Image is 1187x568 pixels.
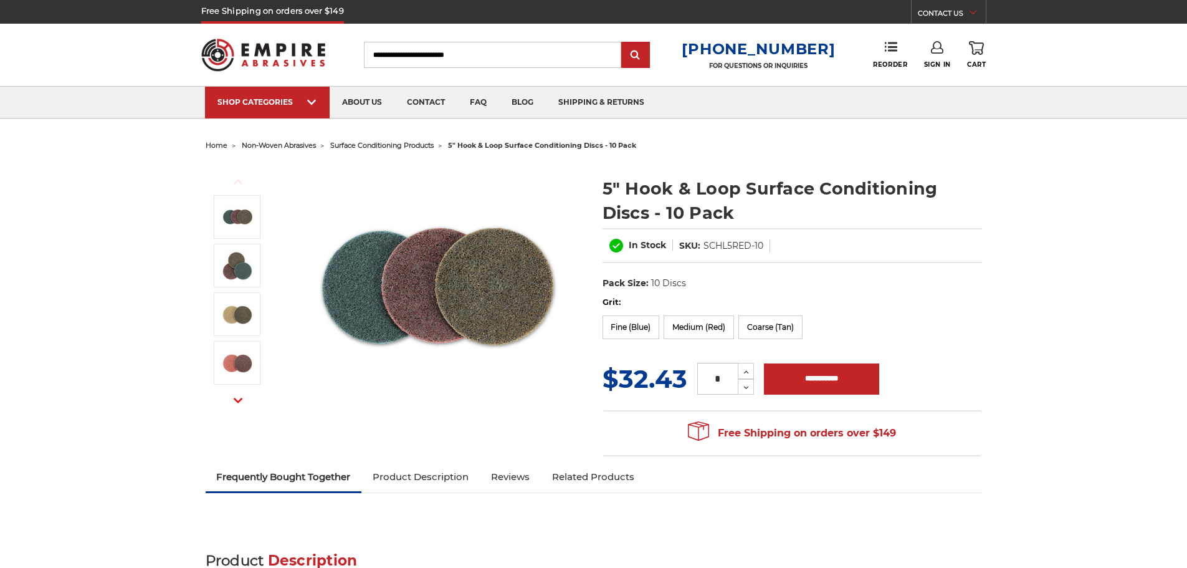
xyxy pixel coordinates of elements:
a: Cart [967,41,986,69]
a: shipping & returns [546,87,657,118]
span: 5" hook & loop surface conditioning discs - 10 pack [448,141,636,150]
span: $32.43 [603,363,687,394]
a: faq [457,87,499,118]
span: In Stock [629,239,666,251]
img: 5 inch surface conditioning discs [312,163,561,413]
a: blog [499,87,546,118]
dt: Pack Size: [603,277,649,290]
a: Related Products [541,463,646,491]
a: CONTACT US [918,6,986,24]
h1: 5" Hook & Loop Surface Conditioning Discs - 10 Pack [603,176,982,225]
a: about us [330,87,394,118]
a: home [206,141,227,150]
a: [PHONE_NUMBER] [682,40,835,58]
span: Free Shipping on orders over $149 [688,421,896,446]
img: 5 inch surface conditioning discs [222,201,253,233]
a: contact [394,87,457,118]
span: Sign In [924,60,951,69]
button: Previous [223,168,253,195]
img: medium red 5 inch hook and loop surface conditioning disc [222,347,253,378]
label: Grit: [603,296,982,309]
img: Empire Abrasives [201,31,326,79]
dt: SKU: [679,239,700,253]
img: 5 inch non woven scotchbrite discs [222,250,253,281]
img: coarse tan 5 inch hook and loop surface conditioning disc [222,299,253,330]
a: surface conditioning products [330,141,434,150]
a: Reorder [873,41,907,68]
a: Product Description [361,463,480,491]
a: non-woven abrasives [242,141,316,150]
span: Reorder [873,60,907,69]
p: FOR QUESTIONS OR INQUIRIES [682,62,835,70]
div: SHOP CATEGORIES [217,97,317,107]
dd: 10 Discs [651,277,686,290]
a: Reviews [480,463,541,491]
a: Frequently Bought Together [206,463,362,491]
dd: SCHL5RED-10 [703,239,763,253]
button: Next [223,387,253,414]
span: Cart [967,60,986,69]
